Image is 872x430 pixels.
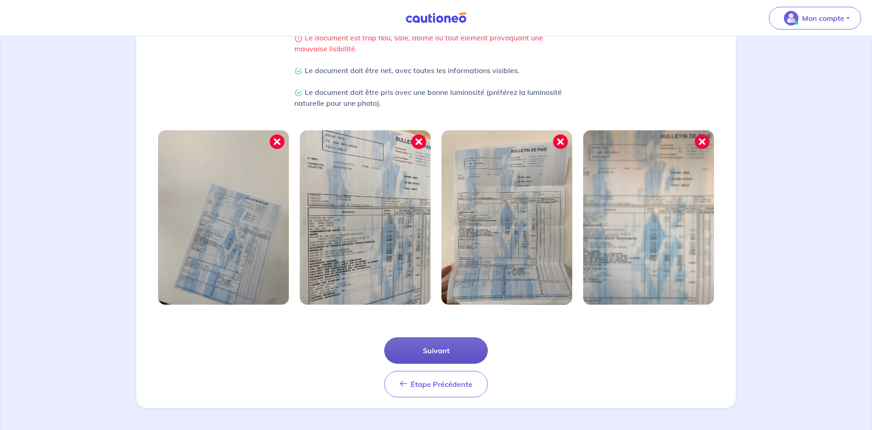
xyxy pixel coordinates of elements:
img: Image mal cadrée 3 [441,130,572,305]
img: Image mal cadrée 4 [583,130,714,305]
img: Image mal cadrée 1 [158,130,289,305]
p: Le document doit être net, avec toutes les informations visibles. Le document doit être pris avec... [294,65,578,109]
img: Image mal cadrée 2 [300,130,431,305]
button: Étape Précédente [384,371,488,397]
button: illu_account_valid_menu.svgMon compte [769,7,861,30]
img: illu_account_valid_menu.svg [784,11,798,25]
button: Suivant [384,337,488,364]
p: Mon compte [802,13,844,24]
span: Étape Précédente [411,380,472,389]
img: Check [294,67,302,75]
img: Cautioneo [402,12,470,24]
p: Le document est trop flou, sale, abîmé ou tout élément provoquant une mauvaise lisibilité. [294,32,578,54]
img: Warning [294,35,302,43]
img: Check [294,89,302,97]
